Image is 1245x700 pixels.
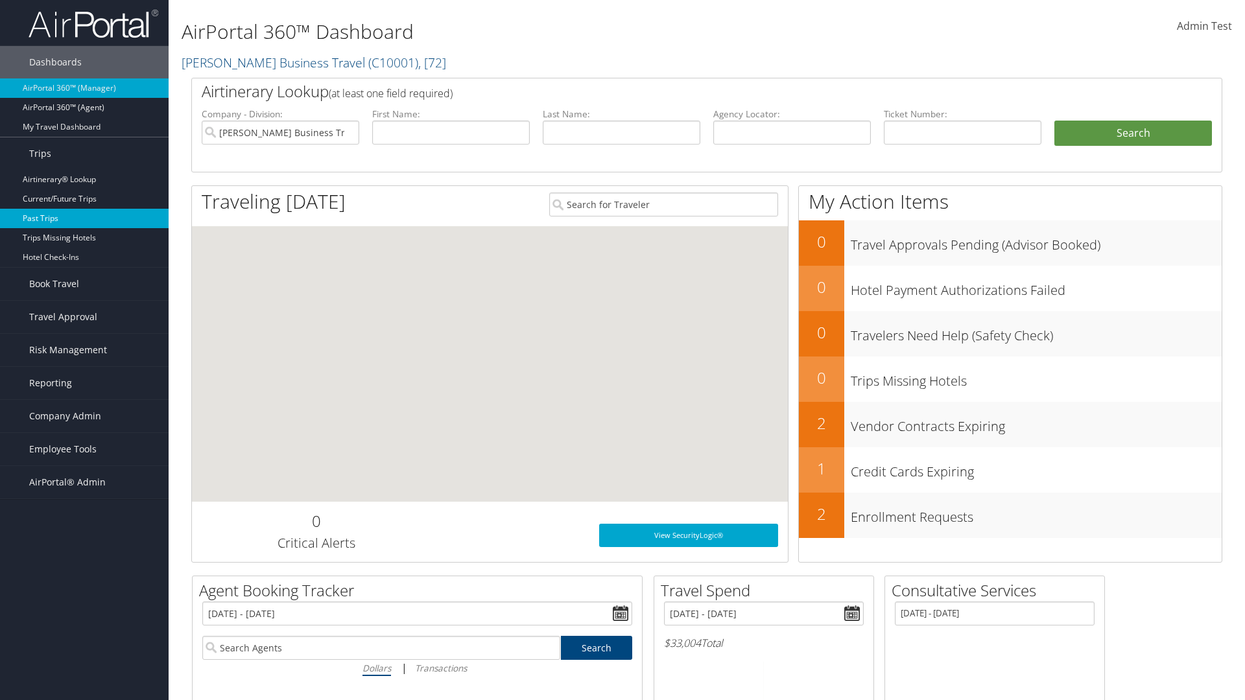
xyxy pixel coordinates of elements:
span: Admin Test [1177,19,1232,33]
h1: My Action Items [799,188,1222,215]
h3: Travel Approvals Pending (Advisor Booked) [851,229,1222,254]
span: AirPortal® Admin [29,466,106,498]
i: Transactions [415,662,467,674]
h2: 0 [799,321,844,344]
span: Company Admin [29,400,101,432]
span: Risk Management [29,334,107,366]
h2: 1 [799,458,844,480]
span: Book Travel [29,268,79,300]
h3: Credit Cards Expiring [851,456,1222,481]
a: View SecurityLogic® [599,524,778,547]
a: 0Travelers Need Help (Safety Check) [799,311,1222,356]
a: 1Credit Cards Expiring [799,447,1222,493]
h2: 0 [799,231,844,253]
h2: Consultative Services [892,579,1104,601]
label: Company - Division: [202,108,359,121]
i: Dollars [362,662,391,674]
label: Last Name: [543,108,700,121]
h3: Enrollment Requests [851,502,1222,526]
button: Search [1054,121,1212,146]
h3: Vendor Contracts Expiring [851,411,1222,436]
a: 0Travel Approvals Pending (Advisor Booked) [799,220,1222,266]
span: Reporting [29,367,72,399]
span: Travel Approval [29,301,97,333]
h1: Traveling [DATE] [202,188,346,215]
h6: Total [664,636,864,650]
h2: 0 [202,510,431,532]
a: Search [561,636,633,660]
span: Dashboards [29,46,82,78]
h2: Travel Spend [661,579,873,601]
span: , [ 72 ] [418,54,446,71]
label: Agency Locator: [713,108,871,121]
label: Ticket Number: [884,108,1041,121]
h2: 2 [799,412,844,434]
a: 2Enrollment Requests [799,493,1222,538]
a: 0Hotel Payment Authorizations Failed [799,266,1222,311]
h2: Airtinerary Lookup [202,80,1126,102]
h1: AirPortal 360™ Dashboard [182,18,882,45]
h2: 2 [799,503,844,525]
span: $33,004 [664,636,701,650]
input: Search for Traveler [549,192,778,216]
img: airportal-logo.png [29,8,158,39]
h3: Critical Alerts [202,534,431,552]
a: Admin Test [1177,6,1232,47]
input: Search Agents [202,636,560,660]
h2: Agent Booking Tracker [199,579,642,601]
a: 2Vendor Contracts Expiring [799,402,1222,447]
span: (at least one field required) [329,86,453,100]
h2: 0 [799,276,844,298]
a: [PERSON_NAME] Business Travel [182,54,446,71]
h3: Hotel Payment Authorizations Failed [851,275,1222,299]
a: 0Trips Missing Hotels [799,356,1222,402]
label: First Name: [372,108,530,121]
div: | [202,660,632,676]
span: Employee Tools [29,433,97,465]
h3: Trips Missing Hotels [851,366,1222,390]
span: Trips [29,137,51,170]
h3: Travelers Need Help (Safety Check) [851,320,1222,345]
span: ( C10001 ) [368,54,418,71]
h2: 0 [799,367,844,389]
